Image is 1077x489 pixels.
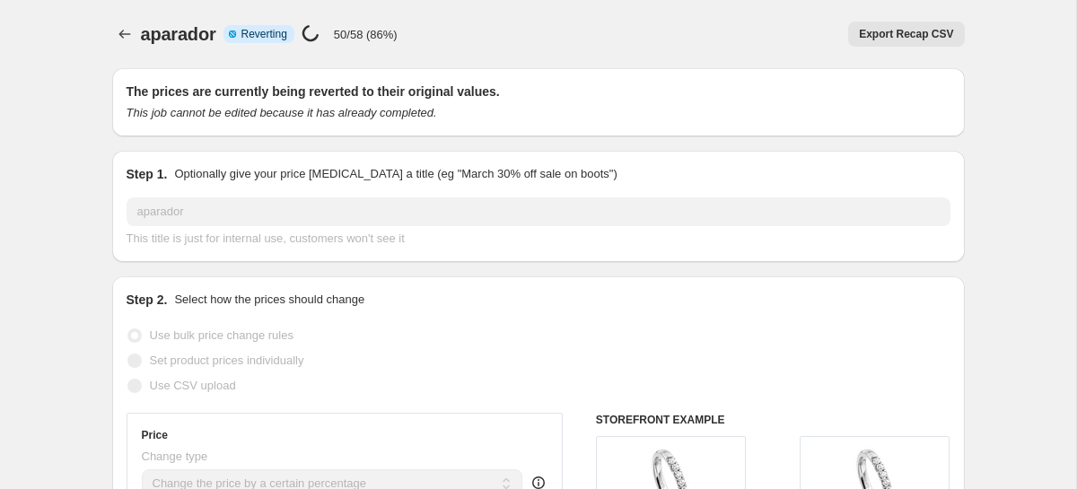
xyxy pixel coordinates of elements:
h2: Step 1. [127,165,168,183]
span: Use bulk price change rules [150,328,293,342]
p: Optionally give your price [MEDICAL_DATA] a title (eg "March 30% off sale on boots") [174,165,617,183]
h3: Price [142,428,168,442]
span: aparador [141,24,216,44]
p: 50/58 (86%) [334,28,398,41]
span: Change type [142,450,208,463]
span: This title is just for internal use, customers won't see it [127,231,405,245]
span: Reverting [241,27,287,41]
span: Set product prices individually [150,354,304,367]
i: This job cannot be edited because it has already completed. [127,106,437,119]
input: 30% off holiday sale [127,197,950,226]
h2: Step 2. [127,291,168,309]
span: Use CSV upload [150,379,236,392]
button: Export Recap CSV [848,22,964,47]
h2: The prices are currently being reverted to their original values. [127,83,950,100]
span: Export Recap CSV [859,27,953,41]
p: Select how the prices should change [174,291,364,309]
button: Price change jobs [112,22,137,47]
h6: STOREFRONT EXAMPLE [596,413,950,427]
